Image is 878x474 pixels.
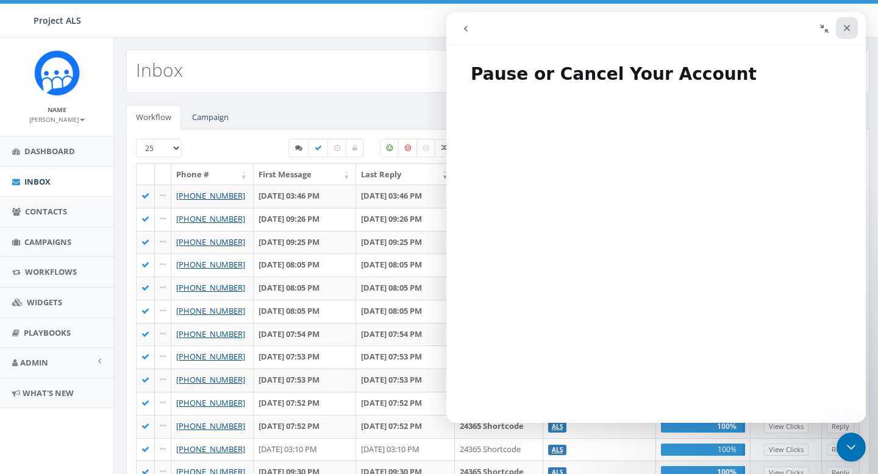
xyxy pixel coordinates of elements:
td: [DATE] 09:25 PM [254,231,356,254]
label: Negative [398,139,418,157]
a: ALS [552,446,563,454]
td: [DATE] 09:26 PM [356,208,455,231]
td: [DATE] 07:52 PM [356,392,455,415]
a: Campaign [182,105,238,130]
td: [DATE] 08:05 PM [356,253,455,277]
th: First Message: activate to sort column ascending [254,164,356,185]
span: Contacts [25,206,67,217]
span: Project ALS [34,15,81,26]
label: Mixed [435,139,455,157]
td: [DATE] 08:05 PM [356,300,455,323]
iframe: Intercom live chat [446,12,866,423]
a: Workflow [126,105,181,130]
td: [DATE] 07:52 PM [254,392,356,415]
span: Dashboard [24,146,75,157]
label: Expired [327,139,347,157]
td: [DATE] 07:52 PM [254,415,356,438]
a: [PHONE_NUMBER] [176,305,245,316]
a: [PHONE_NUMBER] [176,190,245,201]
span: Inbox [24,176,51,187]
a: [PHONE_NUMBER] [176,259,245,270]
a: [PHONE_NUMBER] [176,236,245,247]
a: ALS [552,423,563,431]
a: [PHONE_NUMBER] [176,374,245,385]
td: [DATE] 08:05 PM [254,253,356,277]
th: Phone #: activate to sort column ascending [171,164,254,185]
a: [PHONE_NUMBER] [176,420,245,431]
label: Completed [308,139,329,157]
label: Started [288,139,309,157]
td: [DATE] 07:54 PM [254,323,356,346]
td: [DATE] 08:05 PM [356,277,455,300]
td: [DATE] 07:53 PM [356,345,455,369]
div: 100% [661,444,745,456]
label: Neutral [416,139,436,157]
a: View Clicks [764,444,808,456]
td: [DATE] 03:46 PM [254,185,356,208]
a: [PHONE_NUMBER] [176,397,245,408]
td: [DATE] 07:54 PM [356,323,455,346]
td: 24365 Shortcode [455,415,543,438]
span: Playbooks [24,327,71,338]
span: What's New [23,387,74,398]
td: [DATE] 03:10 PM [356,438,455,461]
td: [DATE] 07:53 PM [356,369,455,392]
td: [DATE] 03:10 PM [254,438,356,461]
td: [DATE] 09:26 PM [254,208,356,231]
td: [DATE] 07:53 PM [254,345,356,369]
td: [DATE] 07:53 PM [254,369,356,392]
td: [DATE] 03:46 PM [356,185,455,208]
iframe: Intercom live chat [837,433,866,462]
h2: Inbox [136,60,183,80]
td: [DATE] 07:52 PM [356,415,455,438]
a: Reply [827,444,854,456]
img: Rally_Corp_Icon_1.png [34,50,80,96]
span: Widgets [27,297,62,308]
td: 24365 Shortcode [455,438,543,461]
a: [PHONE_NUMBER] [176,328,245,339]
a: Reply [827,420,854,433]
a: [PHONE_NUMBER] [176,282,245,293]
div: 100% [661,420,745,433]
td: [DATE] 09:25 PM [356,231,455,254]
a: View Clicks [764,420,808,433]
td: [DATE] 08:05 PM [254,300,356,323]
th: Last Reply: activate to sort column ascending [356,164,455,185]
label: Positive [380,139,399,157]
small: [PERSON_NAME] [29,115,85,124]
a: [PERSON_NAME] [29,113,85,124]
span: Admin [20,357,48,368]
a: [PHONE_NUMBER] [176,351,245,362]
span: Workflows [25,266,77,277]
a: [PHONE_NUMBER] [176,444,245,455]
span: Campaigns [24,236,71,247]
a: [PHONE_NUMBER] [176,213,245,224]
td: [DATE] 08:05 PM [254,277,356,300]
small: Name [48,105,66,114]
label: Closed [346,139,364,157]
